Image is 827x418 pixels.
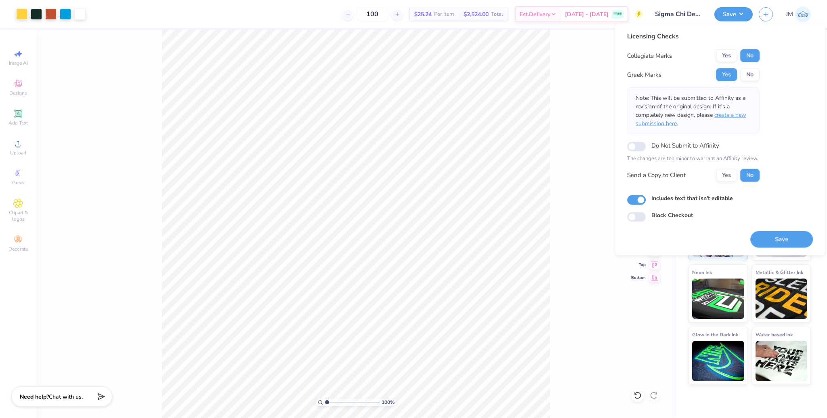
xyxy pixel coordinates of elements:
[649,6,708,22] input: Untitled Design
[565,10,609,19] span: [DATE] - [DATE]
[631,275,646,281] span: Bottom
[716,49,737,62] button: Yes
[716,68,737,81] button: Yes
[8,246,28,252] span: Decorate
[382,399,395,406] span: 100 %
[464,10,489,19] span: $2,524.00
[786,6,811,22] a: JM
[756,279,808,319] img: Metallic & Glitter Ink
[520,10,550,19] span: Est. Delivery
[627,32,760,41] div: Licensing Checks
[740,169,760,182] button: No
[414,10,432,19] span: $25.24
[756,330,793,339] span: Water based Ink
[692,341,744,381] img: Glow in the Dark Ink
[651,140,719,151] label: Do Not Submit to Affinity
[627,51,672,60] div: Collegiate Marks
[692,279,744,319] img: Neon Ink
[750,231,813,247] button: Save
[756,268,803,277] span: Metallic & Glitter Ink
[9,90,27,96] span: Designs
[651,194,733,202] label: Includes text that isn't editable
[627,171,686,180] div: Send a Copy to Client
[692,330,738,339] span: Glow in the Dark Ink
[714,7,753,21] button: Save
[491,10,503,19] span: Total
[10,150,26,156] span: Upload
[627,70,661,79] div: Greek Marks
[740,49,760,62] button: No
[8,120,28,126] span: Add Text
[357,7,388,21] input: – –
[49,393,83,401] span: Chat with us.
[20,393,49,401] strong: Need help?
[636,111,746,127] span: create a new submission here
[12,179,25,186] span: Greek
[740,68,760,81] button: No
[716,169,737,182] button: Yes
[756,341,808,381] img: Water based Ink
[4,209,32,222] span: Clipart & logos
[651,211,693,219] label: Block Checkout
[692,268,712,277] span: Neon Ink
[631,262,646,268] span: Top
[795,6,811,22] img: John Michael Binayas
[613,11,622,17] span: FREE
[636,94,751,128] p: Note: This will be submitted to Affinity as a revision of the original design. If it's a complete...
[9,60,28,66] span: Image AI
[434,10,454,19] span: Per Item
[627,155,760,163] p: The changes are too minor to warrant an Affinity review.
[786,10,793,19] span: JM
